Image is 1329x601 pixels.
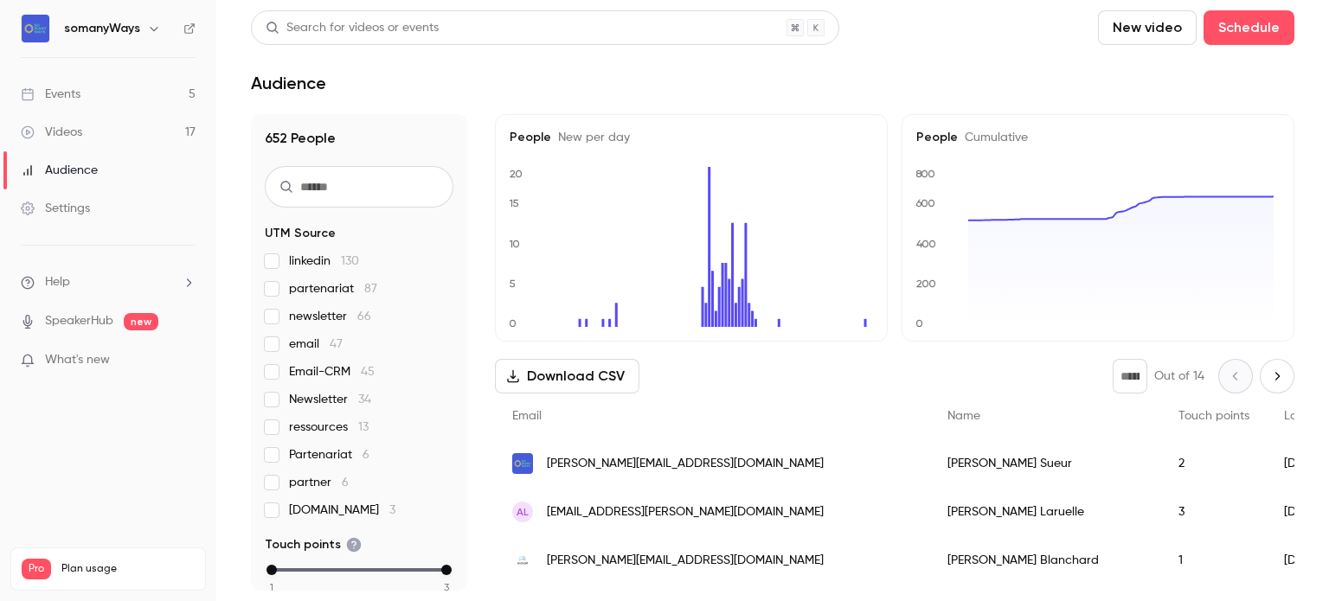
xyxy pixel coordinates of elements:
div: [PERSON_NAME] Laruelle [930,488,1161,536]
span: partner [289,474,349,491]
span: linkedin [289,253,359,270]
span: partenariat [289,280,377,297]
span: AL [517,504,529,520]
span: New per day [551,131,630,144]
div: Settings [21,200,90,217]
text: 20 [510,168,523,180]
text: 15 [509,197,519,209]
span: email [289,336,343,353]
span: Touch points [265,536,362,553]
h5: People [510,129,873,146]
button: Next page [1260,359,1294,393]
span: [PERSON_NAME][EMAIL_ADDRESS][DOMAIN_NAME] [547,455,824,473]
text: 800 [915,168,935,180]
span: [DOMAIN_NAME] [289,502,395,519]
span: 66 [357,310,371,323]
text: 10 [509,238,520,250]
div: Videos [21,124,82,141]
text: 200 [916,278,936,290]
span: What's new [45,351,110,369]
text: 0 [915,317,923,329]
span: Touch points [1178,410,1249,422]
div: max [441,565,452,575]
div: Audience [21,162,98,179]
span: Plan usage [61,562,195,576]
span: Email [512,410,542,422]
span: Email-CRM [289,363,375,380]
h1: 652 People [265,128,453,149]
text: 5 [509,278,516,290]
text: 0 [509,317,517,329]
span: UTM Source [265,225,336,242]
div: Events [21,86,80,103]
span: Newsletter [289,391,371,408]
img: anthropi.fr [512,550,533,571]
span: 1 [270,579,273,595]
span: 6 [342,476,349,489]
span: newsletter [289,308,371,325]
span: new [124,313,158,330]
span: 130 [341,255,359,267]
img: somanyways.co [512,453,533,474]
div: 1 [1161,536,1267,585]
button: New video [1098,10,1197,45]
span: ressources [289,419,369,436]
div: [PERSON_NAME] Blanchard [930,536,1161,585]
span: 6 [363,449,369,461]
button: Schedule [1204,10,1294,45]
span: 3 [389,504,395,516]
span: [PERSON_NAME][EMAIL_ADDRESS][DOMAIN_NAME] [547,552,824,570]
span: Name [947,410,980,422]
h1: Audience [251,73,326,93]
span: 3 [444,579,449,595]
div: Search for videos or events [266,19,439,37]
div: [PERSON_NAME] Sueur [930,439,1161,488]
span: [EMAIL_ADDRESS][PERSON_NAME][DOMAIN_NAME] [547,503,824,521]
span: 87 [364,283,377,295]
span: 34 [358,393,371,406]
text: 400 [916,238,936,250]
span: 45 [361,366,375,378]
span: Help [45,273,70,291]
button: Download CSV [495,359,639,393]
div: min [266,565,277,575]
div: 3 [1161,488,1267,536]
span: Pro [22,559,51,579]
span: Cumulative [958,131,1028,144]
span: 13 [358,421,369,433]
text: 600 [915,197,935,209]
a: SpeakerHub [45,312,113,330]
li: help-dropdown-opener [21,273,196,291]
p: Out of 14 [1154,368,1204,385]
img: somanyWays [22,15,49,42]
h5: People [916,129,1280,146]
h6: somanyWays [64,20,140,37]
span: 47 [330,338,343,350]
div: 2 [1161,439,1267,488]
span: Partenariat [289,446,369,464]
